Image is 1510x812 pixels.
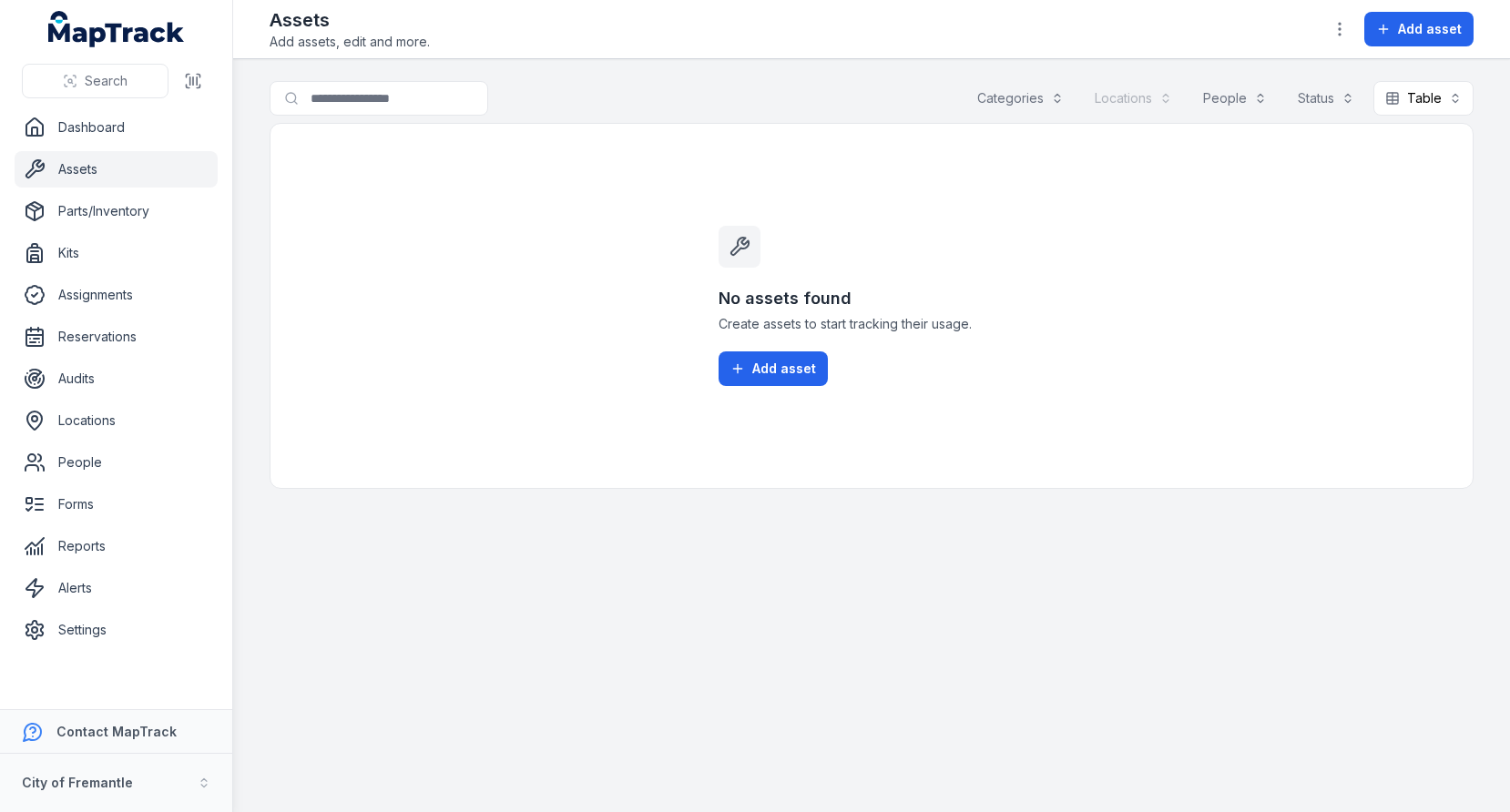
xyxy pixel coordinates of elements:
strong: City of Fremantle [22,775,133,790]
span: Add assets, edit and more. [270,33,430,51]
a: Reports [15,528,218,564]
span: Create assets to start tracking their usage. [719,315,1025,333]
a: Reservations [15,319,218,355]
a: People [15,444,218,481]
strong: Contact MapTrack [56,724,177,739]
button: People [1191,81,1279,116]
a: Alerts [15,570,218,606]
a: Kits [15,235,218,271]
a: Locations [15,402,218,439]
a: Audits [15,360,218,397]
a: MapTrack [48,11,185,47]
a: Dashboard [15,109,218,146]
span: Add asset [1398,20,1462,38]
a: Assets [15,151,218,188]
button: Search [22,64,168,98]
h3: No assets found [719,286,1025,311]
button: Add asset [1364,12,1474,46]
button: Categories [965,81,1076,116]
a: Forms [15,486,218,523]
h2: Assets [270,7,430,33]
a: Parts/Inventory [15,193,218,229]
span: Search [85,72,128,90]
a: Assignments [15,277,218,313]
span: Add asset [752,360,816,378]
a: Settings [15,612,218,648]
button: Status [1286,81,1366,116]
button: Add asset [719,351,828,386]
button: Table [1373,81,1474,116]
